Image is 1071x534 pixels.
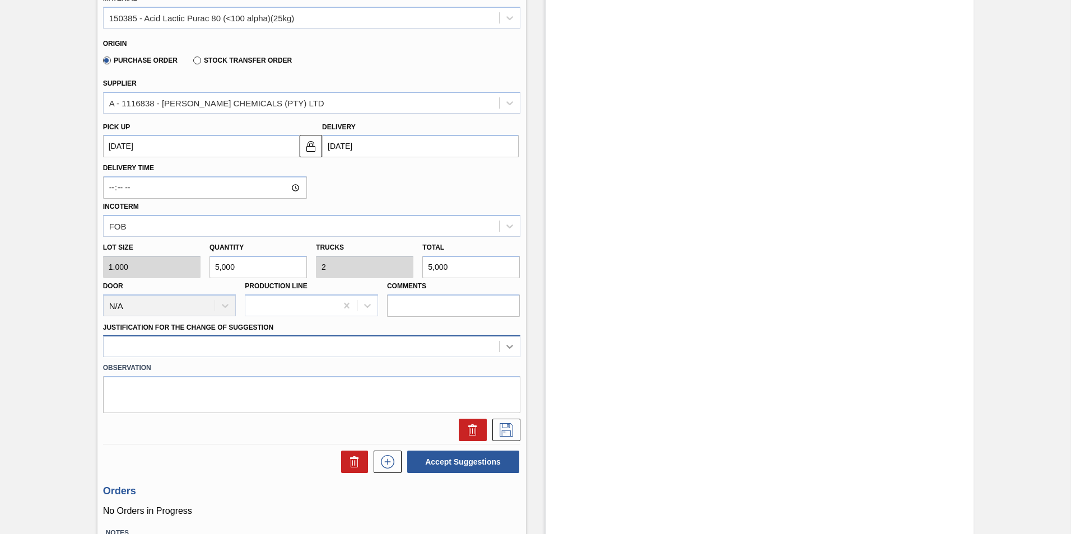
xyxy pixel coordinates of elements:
h3: Orders [103,485,520,497]
div: 150385 - Acid Lactic Purac 80 (<100 alpha)(25kg) [109,13,295,22]
input: mm/dd/yyyy [103,135,300,157]
button: locked [300,135,322,157]
div: Save Suggestion [487,419,520,441]
label: Door [103,282,123,290]
label: Production Line [245,282,307,290]
div: A - 1116838 - [PERSON_NAME] CHEMICALS (PTY) LTD [109,98,324,107]
div: New suggestion [368,451,402,473]
img: locked [304,139,318,153]
label: Delivery [322,123,356,131]
label: Origin [103,40,127,48]
div: Accept Suggestions [402,449,520,474]
label: Total [422,243,444,251]
label: Delivery Time [103,160,307,176]
label: Supplier [103,79,137,87]
label: Incoterm [103,203,139,210]
label: Pick up [103,123,131,131]
p: No Orders in Progress [103,506,520,516]
label: Stock Transfer Order [193,57,292,64]
button: Accept Suggestions [407,451,519,473]
label: Trucks [316,243,344,251]
label: Observation [103,360,520,376]
label: Lot size [103,240,201,256]
label: Purchase Order [103,57,178,64]
input: mm/dd/yyyy [322,135,519,157]
label: Quantity [209,243,244,251]
label: Comments [387,278,520,294]
div: Delete Suggestions [336,451,368,473]
div: FOB [109,221,127,231]
label: Justification for the Change of Suggestion [103,324,273,331]
div: Delete Suggestion [453,419,487,441]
